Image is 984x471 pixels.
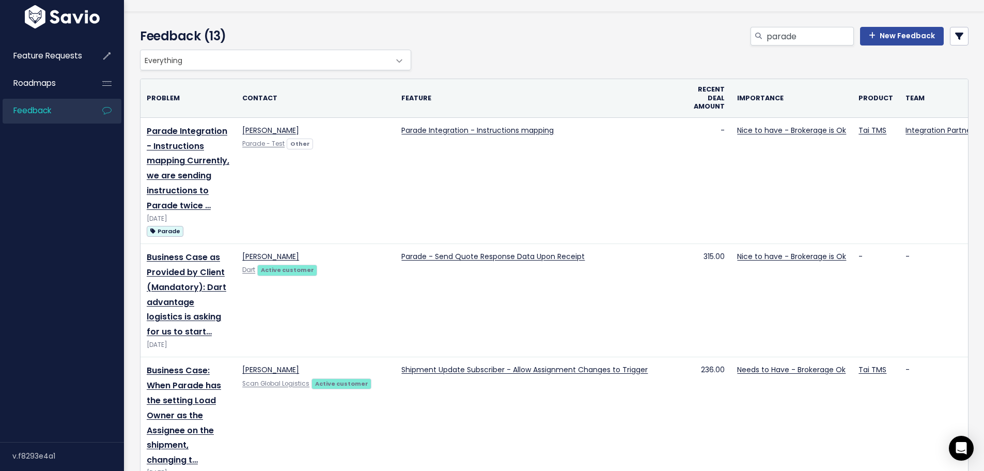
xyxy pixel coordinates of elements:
span: Roadmaps [13,78,56,88]
a: Parade - Test [242,140,285,148]
strong: Other [290,140,310,148]
a: Parade - Send Quote Response Data Upon Receipt [401,251,585,262]
a: Parade Integration - Instructions mapping Currently, we are sending instructions to Parade twice … [147,125,229,211]
td: - [899,244,983,357]
span: Parade [147,226,183,237]
a: Nice to have - Brokerage is Ok [737,125,846,135]
th: Contact [236,79,395,117]
a: [PERSON_NAME] [242,125,299,135]
a: Tai TMS [858,364,886,375]
div: [DATE] [147,340,230,351]
th: Feature [395,79,686,117]
a: Dart [242,266,255,274]
a: Active customer [257,264,317,275]
a: Roadmaps [3,71,86,95]
th: Product [852,79,899,117]
a: Scan Global Logistics [242,379,309,388]
img: logo-white.9d6f32f41409.svg [22,5,102,28]
a: Parade Integration - Instructions mapping [401,125,554,135]
span: Feature Requests [13,50,82,61]
a: Business Case as Provided by Client (Mandatory): Dart advantage logistics is asking for us to start… [147,251,226,338]
strong: Active customer [315,379,368,388]
div: Open Intercom Messenger [949,436,974,461]
a: Feature Requests [3,44,86,68]
strong: Active customer [261,266,314,274]
span: Everything [140,50,411,70]
div: v.f8293e4a1 [12,443,124,469]
th: Importance [731,79,852,117]
input: Search feedback... [766,27,854,45]
a: Business Case: When Parade has the setting Load Owner as the Assignee on the shipment, changing t… [147,364,221,466]
td: - [852,244,899,357]
td: - [686,117,731,244]
a: [PERSON_NAME] [242,364,299,375]
a: Active customer [311,378,371,388]
th: Problem [140,79,236,117]
td: 315.00 [686,244,731,357]
a: Nice to have - Brokerage is Ok [737,251,846,262]
span: Feedback [13,105,51,116]
a: Integration Partners [905,125,977,135]
h4: Feedback (13) [140,27,406,45]
a: Other [287,138,313,148]
a: Tai TMS [858,125,886,135]
a: Shipment Update Subscriber - Allow Assignment Changes to Trigger [401,364,648,375]
div: [DATE] [147,214,230,224]
a: New Feedback [860,27,944,45]
a: [PERSON_NAME] [242,251,299,262]
th: Team [899,79,983,117]
a: Feedback [3,99,86,123]
th: Recent deal amount [686,79,731,117]
a: Parade [147,224,183,237]
span: Everything [140,50,390,70]
a: Needs to Have - Brokerage Ok [737,364,846,375]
